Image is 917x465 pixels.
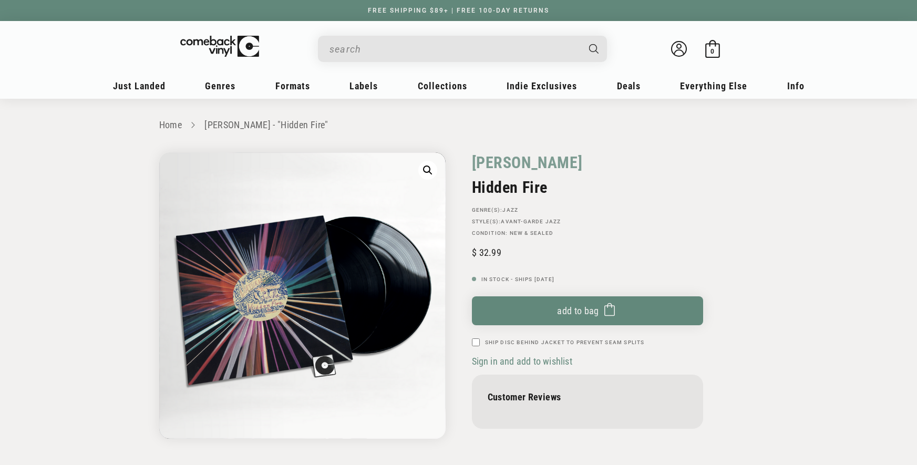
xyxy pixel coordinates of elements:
[501,219,561,224] a: Avant-garde Jazz
[472,276,703,283] p: In Stock - Ships [DATE]
[557,305,599,316] span: Add to bag
[507,80,577,91] span: Indie Exclusives
[472,247,477,258] span: $
[472,247,501,258] span: 32.99
[204,119,328,130] a: [PERSON_NAME] - "Hidden Fire"
[472,219,703,225] p: STYLE(S):
[472,355,575,367] button: Sign in and add to wishlist
[275,80,310,91] span: Formats
[485,338,645,346] label: Ship Disc Behind Jacket To Prevent Seam Splits
[617,80,641,91] span: Deals
[472,296,703,325] button: Add to bag
[472,207,703,213] p: GENRE(S):
[318,36,607,62] div: Search
[159,118,758,133] nav: breadcrumbs
[472,152,583,173] a: [PERSON_NAME]
[580,36,608,62] button: Search
[418,80,467,91] span: Collections
[349,80,378,91] span: Labels
[205,80,235,91] span: Genres
[502,207,518,213] a: Jazz
[472,178,703,197] h2: Hidden Fire
[472,230,703,236] p: Condition: New & Sealed
[787,80,805,91] span: Info
[710,47,714,55] span: 0
[488,391,687,402] p: Customer Reviews
[159,119,182,130] a: Home
[680,80,747,91] span: Everything Else
[329,38,579,60] input: search
[472,356,572,367] span: Sign in and add to wishlist
[113,80,166,91] span: Just Landed
[357,7,560,14] a: FREE SHIPPING $89+ | FREE 100-DAY RETURNS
